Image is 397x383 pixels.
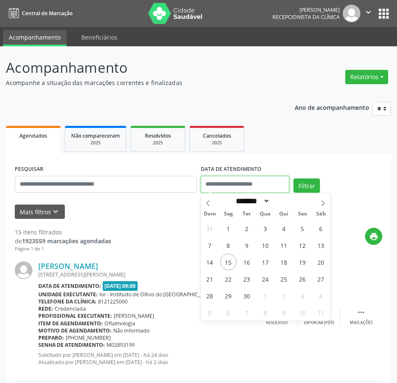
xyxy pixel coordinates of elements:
[114,312,154,319] span: [PERSON_NAME]
[220,271,237,287] span: Setembro 22, 2025
[295,102,369,112] p: Ano de acompanhamento
[220,220,237,237] span: Setembro 1, 2025
[38,261,98,271] a: [PERSON_NAME]
[75,30,123,45] a: Beneficiários
[38,312,112,319] b: Profissional executante:
[38,351,256,366] p: Solicitado por [PERSON_NAME] em [DATE] - há 24 dias Atualizado por [PERSON_NAME] em [DATE] - há 2...
[38,327,112,334] b: Motivo de agendamento:
[239,271,255,287] span: Setembro 23, 2025
[220,304,237,321] span: Outubro 6, 2025
[38,282,101,290] b: Data de atendimento:
[15,205,65,219] button: Mais filtroskeyboard_arrow_down
[233,197,270,205] select: Month
[272,13,340,21] span: Recepcionista da clínica
[201,211,219,217] span: Dom
[376,6,391,21] button: apps
[220,287,237,304] span: Setembro 29, 2025
[257,220,274,237] span: Setembro 3, 2025
[15,245,111,253] div: Página 1 de 1
[98,298,128,305] span: 8121225000
[343,5,360,22] img: img
[257,287,274,304] span: Outubro 1, 2025
[38,320,103,327] b: Item de agendamento:
[237,211,256,217] span: Ter
[357,308,366,317] i: 
[294,237,311,253] span: Setembro 12, 2025
[270,197,298,205] input: Year
[365,228,382,245] button: print
[202,271,218,287] span: Setembro 21, 2025
[71,140,120,146] div: 2025
[256,211,274,217] span: Qua
[276,220,292,237] span: Setembro 4, 2025
[6,6,72,20] a: Central de Marcação
[22,10,72,17] span: Central de Marcação
[293,178,320,193] button: Filtrar
[293,211,312,217] span: Sex
[22,237,111,245] strong: 1923559 marcações agendadas
[345,70,388,84] button: Relatórios
[313,254,329,270] span: Setembro 20, 2025
[15,163,43,176] label: PESQUISAR
[350,320,373,326] div: Mais ações
[145,132,171,139] span: Resolvidos
[15,237,111,245] div: de
[274,211,293,217] span: Qui
[219,211,237,217] span: Seg
[99,291,215,298] span: Ior - Institudo de Olhos do [GEOGRAPHIC_DATA]
[239,220,255,237] span: Setembro 2, 2025
[51,207,60,216] i: keyboard_arrow_down
[364,8,373,17] i: 
[239,254,255,270] span: Setembro 16, 2025
[257,237,274,253] span: Setembro 10, 2025
[294,287,311,304] span: Outubro 3, 2025
[313,220,329,237] span: Setembro 6, 2025
[313,304,329,321] span: Outubro 11, 2025
[38,271,256,278] div: [STREET_ADDRESS][PERSON_NAME]
[71,132,120,139] span: Não compareceram
[19,132,47,139] span: Agendados
[276,304,292,321] span: Outubro 9, 2025
[313,271,329,287] span: Setembro 27, 2025
[360,5,376,22] button: 
[104,320,135,327] span: Oftalmologia
[38,341,105,348] b: Senha de atendimento:
[294,271,311,287] span: Setembro 26, 2025
[103,281,138,291] span: [DATE] 09:00
[369,232,378,241] i: print
[196,140,238,146] div: 2025
[294,220,311,237] span: Setembro 5, 2025
[239,237,255,253] span: Setembro 9, 2025
[272,6,340,13] div: [PERSON_NAME]
[312,211,330,217] span: Sáb
[38,334,64,341] b: Preparo:
[276,271,292,287] span: Setembro 25, 2025
[257,304,274,321] span: Outubro 8, 2025
[266,320,288,326] div: Resolvido
[38,298,96,305] b: Telefone da clínica:
[276,287,292,304] span: Outubro 2, 2025
[202,254,218,270] span: Setembro 14, 2025
[15,228,111,237] div: 15 itens filtrados
[201,163,261,176] label: DATA DE ATENDIMENTO
[239,304,255,321] span: Outubro 7, 2025
[202,287,218,304] span: Setembro 28, 2025
[202,237,218,253] span: Setembro 7, 2025
[202,220,218,237] span: Agosto 31, 2025
[313,237,329,253] span: Setembro 13, 2025
[38,291,98,298] b: Unidade executante:
[294,304,311,321] span: Outubro 10, 2025
[3,30,67,46] a: Acompanhamento
[203,132,231,139] span: Cancelados
[6,78,276,87] p: Acompanhe a situação das marcações correntes e finalizadas
[220,237,237,253] span: Setembro 8, 2025
[107,341,135,348] span: M02893199
[6,57,276,78] p: Acompanhamento
[239,287,255,304] span: Setembro 30, 2025
[66,334,111,341] span: [PHONE_NUMBER]
[304,320,334,326] div: Exportar (PDF)
[202,304,218,321] span: Outubro 5, 2025
[15,261,32,279] img: img
[220,254,237,270] span: Setembro 15, 2025
[137,140,179,146] div: 2025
